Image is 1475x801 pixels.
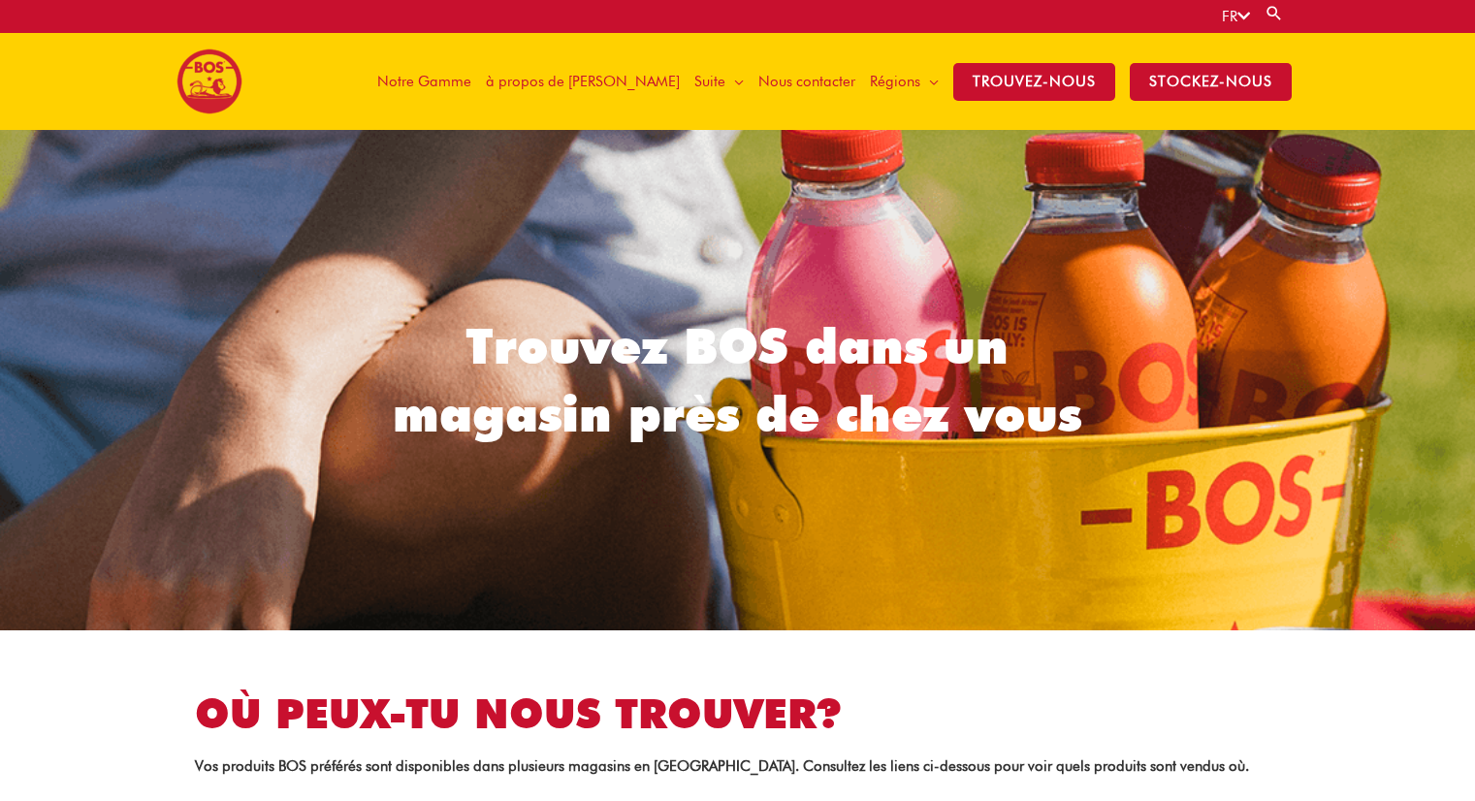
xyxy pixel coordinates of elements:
a: stockez-nous [1122,33,1299,130]
img: BOS logo finals-200px [176,48,242,114]
a: FR [1222,8,1250,25]
span: Notre Gamme [377,52,471,111]
span: stockez-nous [1130,63,1292,101]
span: Nous contacter [758,52,855,111]
a: à propos de [PERSON_NAME] [478,33,687,130]
p: Vos produits BOS préférés sont disponibles dans plusieurs magasins en [GEOGRAPHIC_DATA]. Consulte... [195,759,1281,774]
span: Suite [694,52,725,111]
a: TROUVEZ-NOUS [946,33,1122,130]
span: TROUVEZ-NOUS [953,63,1115,101]
a: Régions [862,33,946,130]
h2: OÙ PEUX-TU NOUS TROUVER? [195,689,1281,740]
span: Régions [870,52,920,111]
h1: Trouvez BOS dans un magasin près de chez vous [351,312,1124,448]
a: Search button [1265,4,1284,22]
nav: Site Navigation [355,33,1299,130]
a: Suite [687,33,751,130]
a: Nous contacter [751,33,862,130]
a: Notre Gamme [369,33,478,130]
span: à propos de [PERSON_NAME] [486,52,680,111]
